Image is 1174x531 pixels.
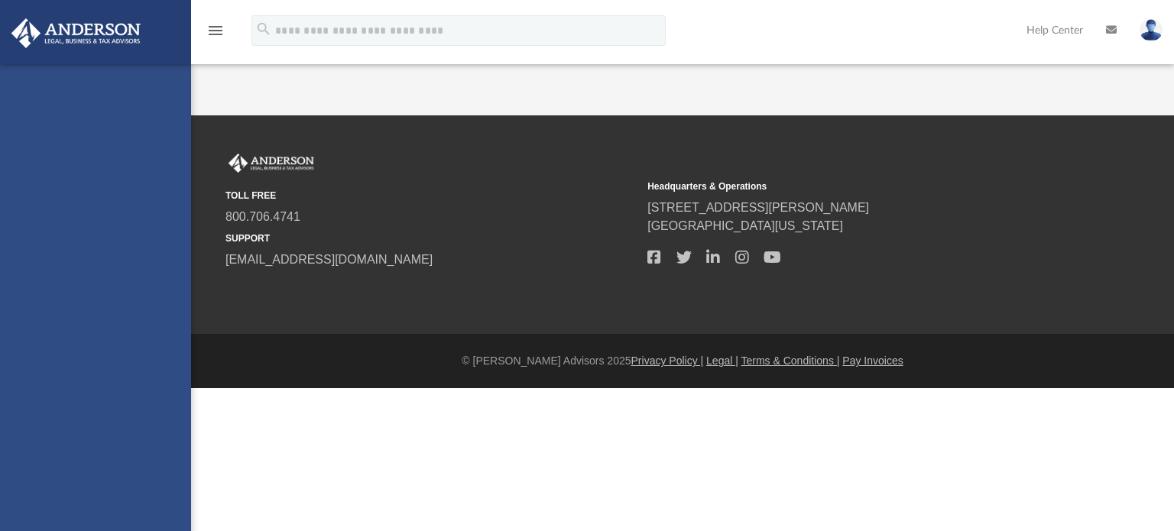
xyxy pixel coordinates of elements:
i: search [255,21,272,37]
a: [EMAIL_ADDRESS][DOMAIN_NAME] [225,253,433,266]
small: Headquarters & Operations [647,180,1059,193]
i: menu [206,21,225,40]
img: Anderson Advisors Platinum Portal [225,154,317,173]
a: Legal | [706,355,738,367]
a: Terms & Conditions | [741,355,840,367]
a: menu [206,29,225,40]
a: Pay Invoices [842,355,903,367]
a: [STREET_ADDRESS][PERSON_NAME] [647,201,869,214]
img: User Pic [1140,19,1163,41]
a: [GEOGRAPHIC_DATA][US_STATE] [647,219,843,232]
a: 800.706.4741 [225,210,300,223]
div: © [PERSON_NAME] Advisors 2025 [191,353,1174,369]
small: TOLL FREE [225,189,637,202]
img: Anderson Advisors Platinum Portal [7,18,145,48]
small: SUPPORT [225,232,637,245]
a: Privacy Policy | [631,355,704,367]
